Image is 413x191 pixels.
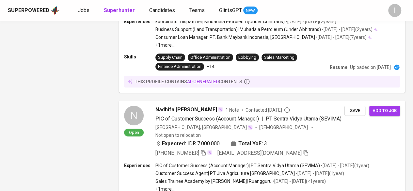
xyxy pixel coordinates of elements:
[238,140,263,148] b: Total YoE:
[149,7,175,13] span: Candidates
[320,162,369,169] p: • [DATE] - [DATE] ( 1 year )
[226,107,239,113] span: 1 Note
[155,140,220,148] div: IDR 7.000.000
[155,42,377,48] p: +1 more ...
[124,18,155,25] p: Experiences
[315,34,367,40] p: • [DATE] - [DATE] ( 7 years )
[330,64,347,71] p: Resume
[264,55,294,61] div: Sales Marketing
[158,64,201,70] div: Finance Administration
[155,106,217,114] span: Nadhifa [PERSON_NAME]
[155,26,321,33] p: Business Support (Land Transportation) | Mubadala Petroleum (Under Abhitrans)
[126,130,142,135] span: Open
[187,79,219,84] span: AI-generated
[155,34,315,40] p: Consumer Loan Manager | PT. Bank Maybank Indonesia, [GEOGRAPHIC_DATA]
[190,55,230,61] div: Office Administration
[272,178,326,184] p: • [DATE] - [DATE] ( <1 years )
[259,124,309,131] span: [DEMOGRAPHIC_DATA]
[247,125,253,130] img: magic_wand.svg
[207,150,212,155] img: magic_wand.svg
[321,26,373,33] p: • [DATE] - [DATE] ( 2 years )
[284,107,290,113] svg: By Batam recruiter
[162,140,186,148] b: Expected:
[155,18,285,25] p: koordinator Dispatcher | Mubadala Petroleum(Under Abhitrans)
[373,107,397,115] span: Add to job
[348,107,362,115] span: Save
[124,54,155,60] p: Skills
[104,7,135,13] b: Superhunter
[285,18,336,25] p: • [DATE] - [DATE] ( 2 years )
[78,7,89,13] span: Jobs
[78,7,91,15] a: Jobs
[218,107,223,112] img: magic_wand.svg
[238,55,256,61] div: Lobbying
[124,162,155,169] p: Experiences
[295,170,344,177] p: • [DATE] - [DATE] ( 1 year )
[219,7,258,15] a: GlintsGPT NEW
[155,170,295,177] p: Customer Success Agent | PT Jiva Agriculture [GEOGRAPHIC_DATA]
[207,63,214,70] p: +14
[135,78,242,85] p: this profile contains contents
[155,162,320,169] p: PIC of Customer Success (Account Manager) | PT Sentra Vidya Utama (SEVIMA)
[155,116,259,122] span: PIC of Customer Success (Account Manager)
[369,106,400,116] button: Add to job
[158,55,183,61] div: Supply Chain
[388,4,401,17] div: I
[217,150,302,156] span: [EMAIL_ADDRESS][DOMAIN_NAME]
[350,64,391,71] p: Uploaded on [DATE]
[189,7,206,15] a: Teams
[243,8,258,14] span: NEW
[344,106,365,116] button: Save
[189,7,205,13] span: Teams
[104,7,136,15] a: Superhunter
[51,6,59,15] img: app logo
[149,7,176,15] a: Candidates
[8,7,49,14] div: Superpowered
[264,140,267,148] span: 3
[219,7,242,13] span: GlintsGPT
[124,106,144,125] div: N
[155,132,201,138] p: Not open to relocation
[155,124,253,131] div: [GEOGRAPHIC_DATA], [GEOGRAPHIC_DATA]
[155,178,272,184] p: Sales Trainee Academy by [PERSON_NAME] | Ruangguru
[262,115,263,123] span: |
[155,150,199,156] span: [PHONE_NUMBER]
[246,107,290,113] span: Contacted [DATE]
[266,116,342,122] span: PT Sentra Vidya Utama (SEVIMA)
[8,6,59,15] a: Superpoweredapp logo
